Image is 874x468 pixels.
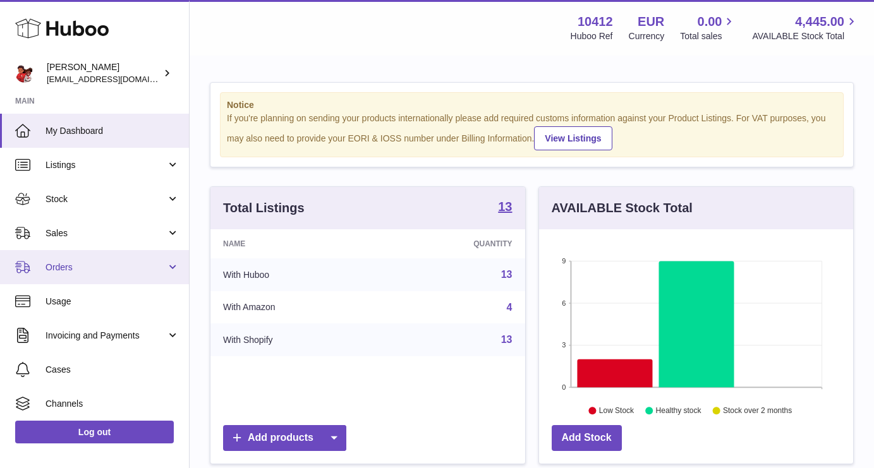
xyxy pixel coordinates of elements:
div: [PERSON_NAME] [47,61,161,85]
span: Usage [46,296,179,308]
span: Channels [46,398,179,410]
a: Add products [223,425,346,451]
text: 0 [562,383,566,391]
span: Cases [46,364,179,376]
text: Low Stock [598,406,634,415]
span: Listings [46,159,166,171]
a: 4,445.00 AVAILABLE Stock Total [752,13,859,42]
span: [EMAIL_ADDRESS][DOMAIN_NAME] [47,74,186,84]
span: Total sales [680,30,736,42]
a: Log out [15,421,174,443]
strong: Notice [227,99,837,111]
a: 13 [501,269,513,280]
a: 4 [507,302,513,313]
div: Huboo Ref [571,30,613,42]
span: My Dashboard [46,125,179,137]
span: Sales [46,227,166,239]
span: 0.00 [698,13,722,30]
span: Invoicing and Payments [46,330,166,342]
span: Stock [46,193,166,205]
strong: 13 [498,200,512,213]
a: Add Stock [552,425,622,451]
img: hello@redracerbooks.com [15,64,34,83]
text: 3 [562,341,566,349]
strong: 10412 [578,13,613,30]
text: 6 [562,299,566,307]
th: Name [210,229,382,258]
a: 13 [501,334,513,345]
a: 13 [498,200,512,215]
td: With Shopify [210,323,382,356]
span: 4,445.00 [795,13,844,30]
td: With Amazon [210,291,382,324]
text: 9 [562,257,566,265]
text: Healthy stock [655,406,701,415]
span: AVAILABLE Stock Total [752,30,859,42]
a: 0.00 Total sales [680,13,736,42]
h3: Total Listings [223,200,305,217]
div: If you're planning on sending your products internationally please add required customs informati... [227,112,837,150]
th: Quantity [382,229,525,258]
a: View Listings [534,126,612,150]
strong: EUR [638,13,664,30]
h3: AVAILABLE Stock Total [552,200,693,217]
div: Currency [629,30,665,42]
td: With Huboo [210,258,382,291]
span: Orders [46,261,166,273]
text: Stock over 2 months [723,406,792,415]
